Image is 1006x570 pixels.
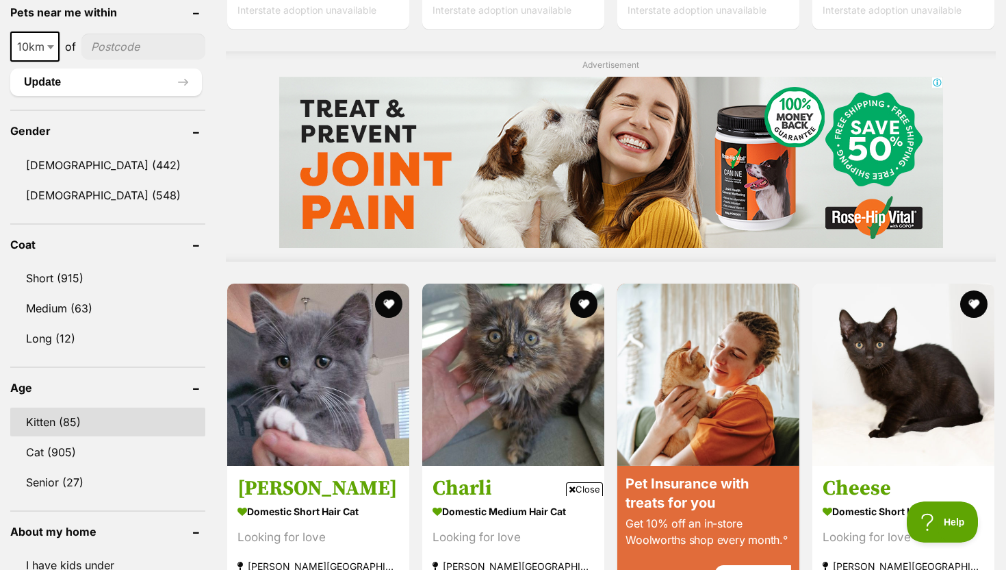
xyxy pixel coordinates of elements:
[10,125,205,137] header: Gender
[422,284,604,466] img: Charli - Domestic Medium Hair Cat
[81,34,205,60] input: postcode
[237,528,399,547] div: Looking for love
[237,475,399,501] h3: [PERSON_NAME]
[823,4,962,16] span: Interstate adoption unavailable
[10,181,205,210] a: [DEMOGRAPHIC_DATA] (548)
[570,290,597,318] button: favourite
[279,77,943,248] iframe: Advertisement
[237,4,376,16] span: Interstate adoption unavailable
[566,482,603,496] span: Close
[907,501,979,543] iframe: Help Scout Beacon - Open
[628,4,766,16] span: Interstate adoption unavailable
[10,408,205,436] a: Kitten (85)
[823,475,984,501] h3: Cheese
[10,382,205,394] header: Age
[433,4,571,16] span: Interstate adoption unavailable
[10,6,205,18] header: Pets near me within
[12,37,58,56] span: 10km
[812,284,994,466] img: Cheese - Domestic Short Hair Cat
[10,151,205,179] a: [DEMOGRAPHIC_DATA] (442)
[10,438,205,467] a: Cat (905)
[226,51,996,262] div: Advertisement
[237,501,399,521] strong: Domestic Short Hair Cat
[10,238,205,251] header: Coat
[823,528,984,547] div: Looking for love
[65,38,76,55] span: of
[10,32,60,62] span: 10km
[10,468,205,497] a: Senior (27)
[10,264,205,293] a: Short (915)
[10,324,205,353] a: Long (12)
[960,290,988,318] button: favourite
[10,294,205,323] a: Medium (63)
[10,525,205,538] header: About my home
[375,290,402,318] button: favourite
[10,69,202,96] button: Update
[227,284,409,466] img: Thomas - Domestic Short Hair Cat
[254,501,752,563] iframe: Advertisement
[823,501,984,521] strong: Domestic Short Hair Cat
[433,475,594,501] h3: Charli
